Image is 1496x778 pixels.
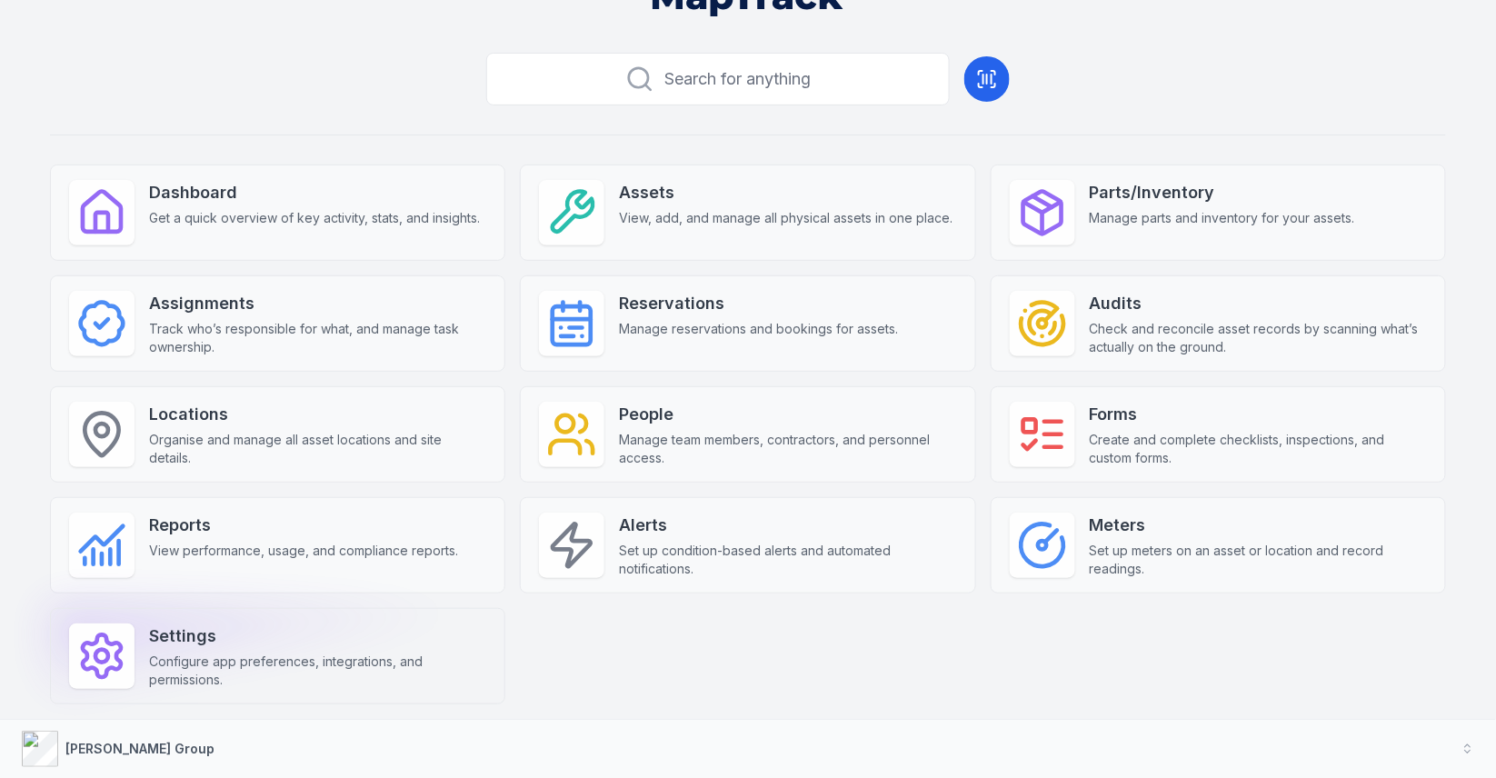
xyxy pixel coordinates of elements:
button: Search for anything [486,53,950,105]
strong: Locations [149,402,486,427]
span: Check and reconcile asset records by scanning what’s actually on the ground. [1090,320,1427,356]
a: LocationsOrganise and manage all asset locations and site details. [50,386,505,483]
strong: Assignments [149,291,486,316]
span: Set up meters on an asset or location and record readings. [1090,542,1427,578]
span: Get a quick overview of key activity, stats, and insights. [149,209,480,227]
a: ReportsView performance, usage, and compliance reports. [50,497,505,593]
a: AssignmentsTrack who’s responsible for what, and manage task ownership. [50,275,505,372]
strong: Settings [149,623,486,649]
strong: Reports [149,513,458,538]
a: ReservationsManage reservations and bookings for assets. [520,275,975,372]
span: Manage reservations and bookings for assets. [619,320,898,338]
strong: People [619,402,956,427]
span: Track who’s responsible for what, and manage task ownership. [149,320,486,356]
span: Manage team members, contractors, and personnel access. [619,431,956,467]
a: MetersSet up meters on an asset or location and record readings. [991,497,1446,593]
a: AlertsSet up condition-based alerts and automated notifications. [520,497,975,593]
strong: Reservations [619,291,898,316]
span: Manage parts and inventory for your assets. [1090,209,1355,227]
strong: Meters [1090,513,1427,538]
a: AuditsCheck and reconcile asset records by scanning what’s actually on the ground. [991,275,1446,372]
a: Parts/InventoryManage parts and inventory for your assets. [991,165,1446,261]
strong: [PERSON_NAME] Group [65,741,214,756]
a: SettingsConfigure app preferences, integrations, and permissions. [50,608,505,704]
a: PeopleManage team members, contractors, and personnel access. [520,386,975,483]
strong: Alerts [619,513,956,538]
a: AssetsView, add, and manage all physical assets in one place. [520,165,975,261]
strong: Audits [1090,291,1427,316]
span: Set up condition-based alerts and automated notifications. [619,542,956,578]
span: Create and complete checklists, inspections, and custom forms. [1090,431,1427,467]
span: Configure app preferences, integrations, and permissions. [149,653,486,689]
strong: Dashboard [149,180,480,205]
a: DashboardGet a quick overview of key activity, stats, and insights. [50,165,505,261]
a: FormsCreate and complete checklists, inspections, and custom forms. [991,386,1446,483]
strong: Assets [619,180,952,205]
strong: Forms [1090,402,1427,427]
span: Search for anything [665,66,812,92]
span: View, add, and manage all physical assets in one place. [619,209,952,227]
span: Organise and manage all asset locations and site details. [149,431,486,467]
strong: Parts/Inventory [1090,180,1355,205]
span: View performance, usage, and compliance reports. [149,542,458,560]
